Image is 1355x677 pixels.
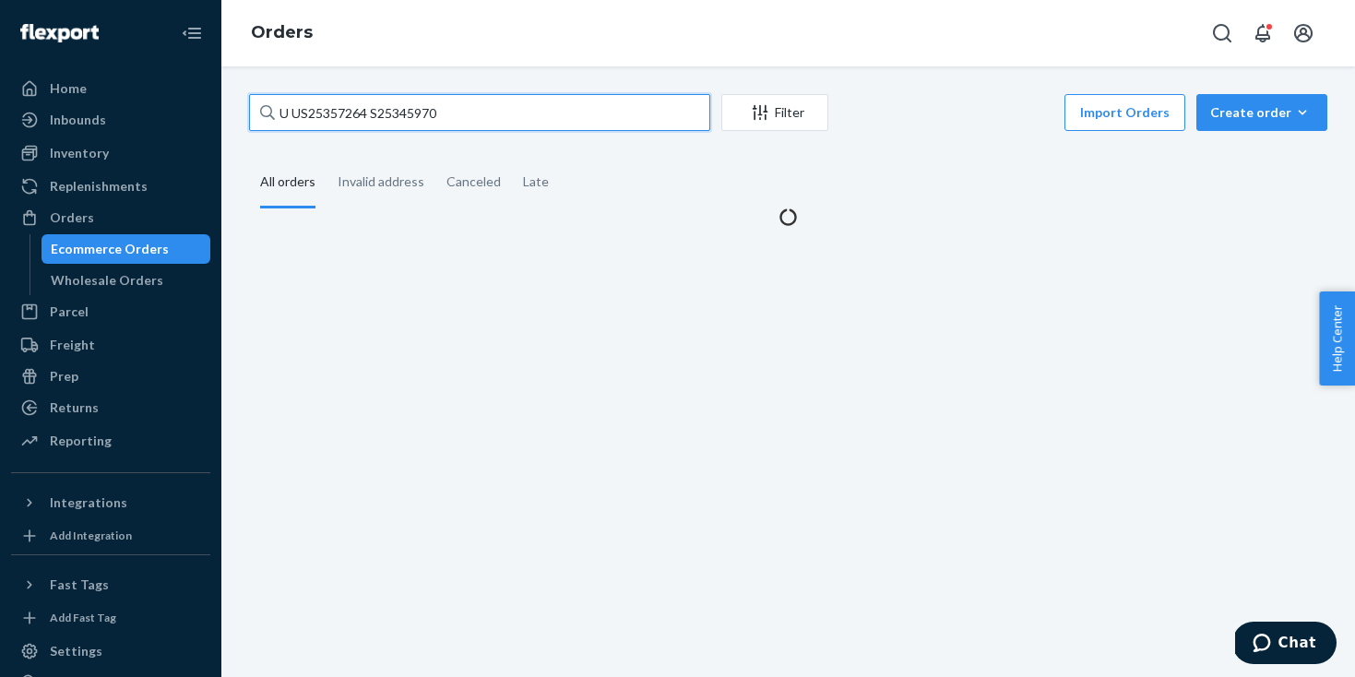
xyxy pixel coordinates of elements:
[251,22,313,42] a: Orders
[1319,291,1355,386] button: Help Center
[11,636,210,666] a: Settings
[1210,103,1313,122] div: Create order
[11,426,210,456] a: Reporting
[51,240,169,258] div: Ecommerce Orders
[50,111,106,129] div: Inbounds
[50,303,89,321] div: Parcel
[260,158,315,208] div: All orders
[11,362,210,391] a: Prep
[50,177,148,196] div: Replenishments
[523,158,549,206] div: Late
[50,398,99,417] div: Returns
[11,172,210,201] a: Replenishments
[173,15,210,52] button: Close Navigation
[50,432,112,450] div: Reporting
[11,393,210,422] a: Returns
[50,79,87,98] div: Home
[11,138,210,168] a: Inventory
[50,144,109,162] div: Inventory
[1244,15,1281,52] button: Open notifications
[50,208,94,227] div: Orders
[42,266,211,295] a: Wholesale Orders
[11,525,210,547] a: Add Integration
[51,271,163,290] div: Wholesale Orders
[50,610,116,625] div: Add Fast Tag
[50,367,78,386] div: Prep
[50,642,102,660] div: Settings
[11,105,210,135] a: Inbounds
[1285,15,1322,52] button: Open account menu
[722,103,827,122] div: Filter
[1196,94,1327,131] button: Create order
[11,74,210,103] a: Home
[11,488,210,517] button: Integrations
[50,493,127,512] div: Integrations
[249,94,710,131] input: Search orders
[11,297,210,327] a: Parcel
[1204,15,1241,52] button: Open Search Box
[446,158,501,206] div: Canceled
[20,24,99,42] img: Flexport logo
[50,528,132,543] div: Add Integration
[11,570,210,600] button: Fast Tags
[236,6,327,60] ol: breadcrumbs
[1064,94,1185,131] button: Import Orders
[50,336,95,354] div: Freight
[11,330,210,360] a: Freight
[11,203,210,232] a: Orders
[721,94,828,131] button: Filter
[338,158,424,206] div: Invalid address
[11,607,210,629] a: Add Fast Tag
[50,576,109,594] div: Fast Tags
[42,234,211,264] a: Ecommerce Orders
[1235,622,1337,668] iframe: Opens a widget where you can chat to one of our agents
